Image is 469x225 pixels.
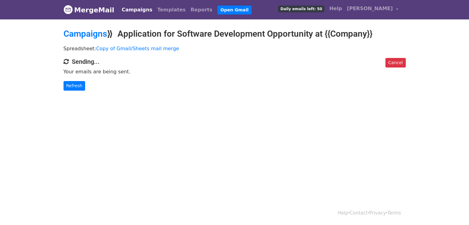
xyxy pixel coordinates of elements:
h2: ⟫ Application for Software Development Opportunity at {{Company}} [64,29,406,39]
a: Privacy [369,210,386,216]
p: Spreadsheet: [64,45,406,52]
a: Templates [155,4,188,16]
a: Refresh [64,81,85,91]
span: [PERSON_NAME] [347,5,393,12]
a: Daily emails left: 50 [276,2,327,15]
a: Open Gmail [217,6,252,14]
a: Cancel [385,58,405,67]
a: Campaigns [64,29,107,39]
a: Campaigns [119,4,155,16]
a: Terms [387,210,401,216]
a: Help [338,210,348,216]
a: Reports [188,4,215,16]
p: Your emails are being sent. [64,68,406,75]
span: Daily emails left: 50 [278,6,324,12]
a: [PERSON_NAME] [344,2,401,17]
a: Contact [350,210,368,216]
h4: Sending... [64,58,406,65]
a: Copy of Gmail/Sheets mail merge [96,46,179,51]
a: MergeMail [64,3,114,16]
img: MergeMail logo [64,5,73,14]
a: Help [327,2,344,15]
